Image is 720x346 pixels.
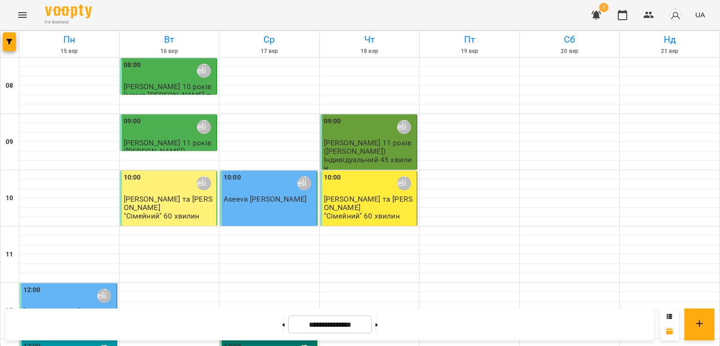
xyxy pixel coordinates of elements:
h6: 17 вер [221,47,318,56]
h6: Вт [121,32,218,47]
h6: 09 [6,137,13,147]
span: [PERSON_NAME] 11 років ([PERSON_NAME]) [124,138,211,155]
h6: Нд [621,32,718,47]
p: "Сімейний" 60 хвилин [124,212,200,220]
span: [PERSON_NAME] 10 років (мама [PERSON_NAME] в тг) [124,82,211,107]
label: 12:00 [23,285,41,295]
div: Adelina [97,289,111,303]
span: Aseeva [PERSON_NAME] [224,195,307,203]
label: 09:00 [324,116,341,127]
div: Adelina [397,176,411,190]
h6: 10 [6,193,13,203]
h6: Чт [321,32,418,47]
p: "Сімейний" 60 хвилин [324,212,400,220]
span: UA [695,10,705,20]
h6: 15 вер [21,47,118,56]
span: [PERSON_NAME] 11 років ([PERSON_NAME]) [324,138,412,155]
h6: Пн [21,32,118,47]
div: Adelina [197,176,211,190]
img: avatar_s.png [669,8,682,22]
div: Adelina [297,176,311,190]
h6: 16 вер [121,47,218,56]
h6: 18 вер [321,47,418,56]
span: [PERSON_NAME] та [PERSON_NAME] [124,195,212,211]
div: Adelina [197,120,211,134]
label: 08:00 [124,60,141,70]
h6: Сб [521,32,618,47]
h6: Пт [421,32,518,47]
button: UA [691,6,709,23]
h6: 11 [6,249,13,260]
label: 09:00 [124,116,141,127]
span: 1 [599,3,608,12]
div: Adelina [197,64,211,78]
span: For Business [45,19,92,25]
h6: 19 вер [421,47,518,56]
label: 10:00 [324,173,341,183]
h6: 21 вер [621,47,718,56]
div: Adelina [397,120,411,134]
h6: 08 [6,81,13,91]
p: Індивідуальний 45 хвилин [324,156,415,172]
label: 10:00 [124,173,141,183]
h6: Ср [221,32,318,47]
span: [PERSON_NAME] та [PERSON_NAME] [324,195,412,211]
label: 10:00 [224,173,241,183]
button: Menu [11,4,34,26]
h6: 20 вер [521,47,618,56]
img: Voopty Logo [45,5,92,18]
